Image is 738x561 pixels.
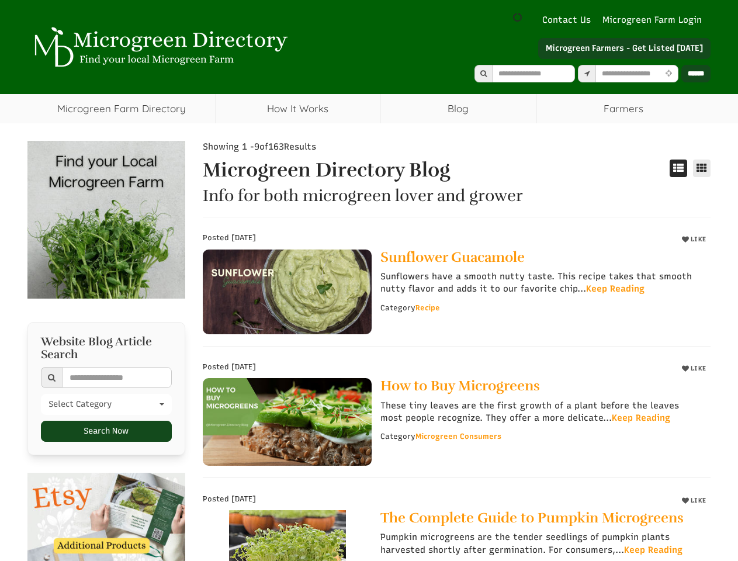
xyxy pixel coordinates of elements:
button: LIKE [678,362,711,376]
a: How It Works [216,94,380,123]
span: Posted [DATE] [203,233,256,242]
a: How to Buy Microgreens [380,378,702,393]
span: 163 [268,141,284,152]
span: Posted [DATE] [203,362,256,371]
span: LIKE [689,236,706,243]
a: Keep Reading [612,412,670,424]
div: Showing 1 - of Results [203,141,372,153]
img: How to Buy Microgreens [203,378,372,466]
a: Microgreen Farm Login [602,14,708,26]
span: Select Category [48,399,157,410]
span: LIKE [689,365,706,372]
a: The Complete Guide to Pumpkin Microgreens [380,510,702,525]
a: Keep Reading [624,544,682,556]
a: Keep Reading [586,283,645,295]
p: Pumpkin microgreens are the tender seedlings of pumpkin plants harvested shortly after germinatio... [380,531,702,556]
a: Contact Us [536,14,597,26]
h2: Website Blog Article Search [41,335,172,361]
a: Blog [380,94,536,123]
p: These tiny leaves are the first growth of a plant before the leaves most people recognize. They o... [380,400,702,425]
p: Sunflowers have a smooth nutty taste. This recipe takes that smooth nutty flavor and adds it to o... [380,271,702,296]
span: 9 [254,141,259,152]
h1: Microgreen Directory Blog [203,160,626,181]
button: Search Now [41,421,172,442]
a: Microgreen Farm Directory [27,94,216,123]
i: Use Current Location [663,70,675,78]
a: Sunflower Guacamole [380,250,702,265]
span: Posted [DATE] [203,494,256,503]
img: Microgreen Directory [27,27,290,68]
span: LIKE [689,497,706,504]
span: Farmers [536,94,711,123]
div: Category [380,431,501,442]
button: Select Category [41,394,172,415]
a: Microgreen Consumers [415,432,501,441]
img: Sunflower Guacamole [203,250,372,334]
button: LIKE [678,233,711,247]
button: LIKE [678,494,711,508]
img: Banner Ad [27,141,185,299]
a: Recipe [415,303,440,312]
a: Microgreen Farmers - Get Listed [DATE] [538,38,711,59]
div: Category [380,303,440,313]
h2: Info for both microgreen lover and grower [203,187,626,205]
